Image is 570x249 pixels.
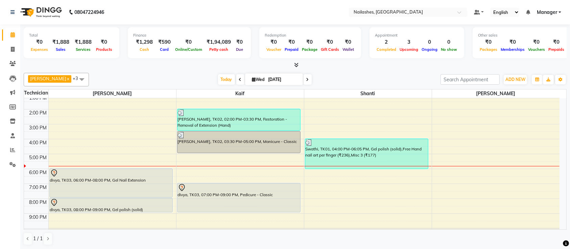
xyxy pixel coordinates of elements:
[265,47,283,52] span: Voucher
[439,38,459,46] div: 0
[28,214,48,221] div: 9:00 PM
[283,38,300,46] div: ₹0
[49,89,176,98] span: [PERSON_NAME]
[74,3,104,22] b: 08047224946
[398,47,420,52] span: Upcoming
[50,198,173,212] div: divya, TK03, 08:00 PM-09:00 PM, Gel polish (solid)
[375,38,398,46] div: 2
[341,38,356,46] div: ₹0
[375,47,398,52] span: Completed
[29,33,114,38] div: Total
[375,33,459,38] div: Appointment
[505,77,525,82] span: ADD NEW
[526,47,547,52] span: Vouchers
[29,38,50,46] div: ₹0
[138,47,151,52] span: Cash
[28,154,48,161] div: 5:00 PM
[177,131,301,153] div: [PERSON_NAME], TK02, 03:30 PM-05:00 PM, Manicure - Classic
[74,47,92,52] span: Services
[234,47,245,52] span: Due
[177,183,301,212] div: divya, TK03, 07:00 PM-09:00 PM, Pedicure - Classic
[73,76,83,81] span: +3
[66,76,69,81] a: x
[94,38,114,46] div: ₹0
[17,3,64,22] img: logo
[29,47,50,52] span: Expenses
[251,77,266,82] span: Wed
[300,47,319,52] span: Package
[478,38,499,46] div: ₹0
[526,38,547,46] div: ₹0
[33,235,43,242] span: 1 / 1
[28,199,48,206] div: 8:00 PM
[304,89,432,98] span: Shanti
[159,47,171,52] span: Card
[28,95,48,102] div: 1:00 PM
[133,38,156,46] div: ₹1,298
[54,47,68,52] span: Sales
[265,38,283,46] div: ₹0
[319,38,341,46] div: ₹0
[94,47,114,52] span: Products
[398,38,420,46] div: 3
[72,38,94,46] div: ₹1,888
[504,75,527,84] button: ADD NEW
[547,38,566,46] div: ₹0
[28,169,48,176] div: 6:00 PM
[156,38,173,46] div: ₹590
[341,47,356,52] span: Wallet
[499,47,526,52] span: Memberships
[420,38,439,46] div: 0
[28,124,48,131] div: 3:00 PM
[266,75,300,85] input: 2025-09-03
[28,184,48,191] div: 7:00 PM
[176,89,304,98] span: Kaif
[234,38,245,46] div: ₹0
[300,38,319,46] div: ₹0
[30,76,66,81] span: [PERSON_NAME]
[547,47,566,52] span: Prepaids
[499,38,526,46] div: ₹0
[265,33,356,38] div: Redemption
[204,38,234,46] div: ₹1,94,089
[28,109,48,117] div: 2:00 PM
[305,139,428,169] div: Swathi, TK01, 04:00 PM-06:05 PM, Gel polish (solid),Free Hand nail art per finger (₹236),Misc 3 (...
[177,109,301,130] div: [PERSON_NAME], TK02, 02:00 PM-03:30 PM, Restoration - Removal of Extension (Hand)
[173,47,204,52] span: Online/Custom
[218,74,235,85] span: Today
[133,33,245,38] div: Finance
[420,47,439,52] span: Ongoing
[478,47,499,52] span: Packages
[24,89,48,97] div: Technician
[50,38,72,46] div: ₹1,888
[432,89,560,98] span: [PERSON_NAME]
[173,38,204,46] div: ₹0
[441,74,500,85] input: Search Appointment
[25,229,48,236] div: 10:00 PM
[537,9,557,16] span: Manager
[283,47,300,52] span: Prepaid
[439,47,459,52] span: No show
[208,47,230,52] span: Petty cash
[50,169,173,197] div: divya, TK03, 06:00 PM-08:00 PM, Gel Nail Extension
[28,139,48,146] div: 4:00 PM
[319,47,341,52] span: Gift Cards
